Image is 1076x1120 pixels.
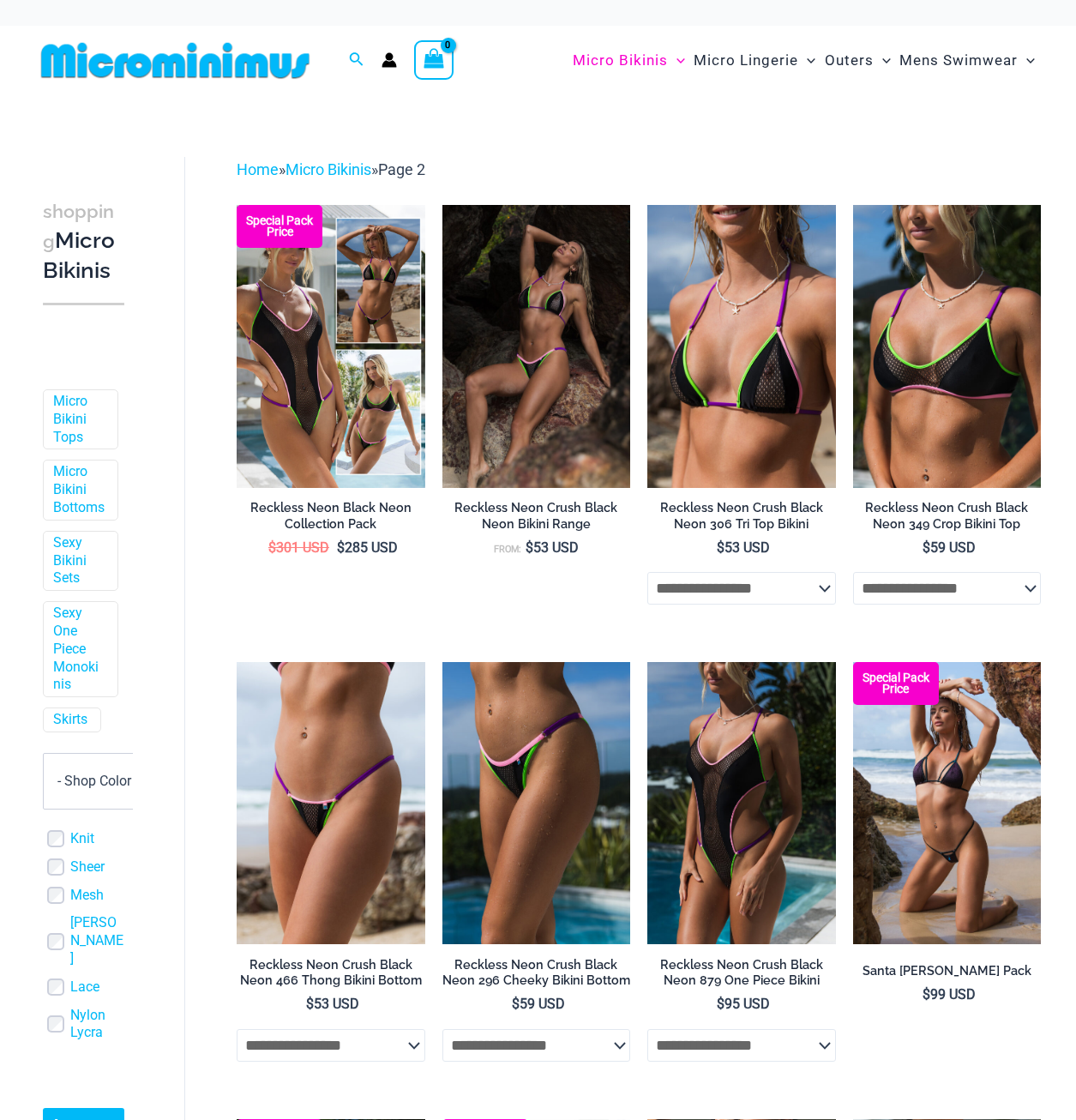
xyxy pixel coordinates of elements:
[442,957,630,996] a: Reckless Neon Crush Black Neon 296 Cheeky Bikini Bottom
[70,858,105,876] a: Sheer
[57,773,131,789] span: - Shop Color
[414,40,454,80] a: View Shopping Cart, empty
[237,500,424,532] h2: Reckless Neon Black Neon Collection Pack
[853,963,1041,985] a: Santa [PERSON_NAME] Pack
[70,830,94,848] a: Knit
[689,34,820,87] a: Micro LingerieMenu ToggleMenu Toggle
[853,662,1041,944] img: Santa Barbra Purple Turquoise 305 Top 4118 Bottom 09v2
[853,500,1041,532] h2: Reckless Neon Crush Black Neon 349 Crop Bikini Top
[43,196,124,285] h3: Micro Bikinis
[442,662,630,944] img: Reckless Neon Crush Black Neon 296 Cheeky 02
[349,50,364,71] a: Search icon link
[647,957,835,989] h2: Reckless Neon Crush Black Neon 879 One Piece Bikini
[268,539,276,556] span: $
[237,662,424,944] a: Reckless Neon Crush Black Neon 466 Thong 01Reckless Neon Crush Black Neon 466 Thong 03Reckless Ne...
[874,39,891,82] span: Menu Toggle
[286,160,371,178] a: Micro Bikinis
[923,539,976,556] bdi: 59 USD
[798,39,815,82] span: Menu Toggle
[53,533,105,587] a: Sexy Bikini Sets
[53,711,87,729] a: Skirts
[1018,39,1035,82] span: Menu Toggle
[512,996,565,1012] bdi: 59 USD
[853,500,1041,539] a: Reckless Neon Crush Black Neon 349 Crop Bikini Top
[442,205,630,487] a: Reckless Neon Crush Black Neon 306 Tri Top 296 Cheeky 04Reckless Neon Crush Black Neon 349 Crop T...
[647,205,835,487] a: Reckless Neon Crush Black Neon 306 Tri Top 01Reckless Neon Crush Black Neon 306 Tri Top 296 Cheek...
[573,39,668,82] span: Micro Bikinis
[237,957,424,989] h2: Reckless Neon Crush Black Neon 466 Thong Bikini Bottom
[647,662,835,944] img: Reckless Neon Crush Black Neon 879 One Piece 01
[237,500,424,539] a: Reckless Neon Black Neon Collection Pack
[70,914,124,967] a: [PERSON_NAME]
[237,662,424,944] img: Reckless Neon Crush Black Neon 466 Thong 01
[853,205,1041,487] img: Reckless Neon Crush Black Neon 349 Crop Top 02
[526,539,533,556] span: $
[70,1006,124,1042] a: Nylon Lycra
[895,34,1039,87] a: Mens SwimwearMenu ToggleMenu Toggle
[70,886,104,904] a: Mesh
[568,34,689,87] a: Micro BikinisMenu ToggleMenu Toggle
[237,957,424,996] a: Reckless Neon Crush Black Neon 466 Thong Bikini Bottom
[70,978,99,996] a: Lace
[899,39,1018,82] span: Mens Swimwear
[494,544,521,555] span: From:
[43,201,114,252] span: shopping
[442,957,630,989] h2: Reckless Neon Crush Black Neon 296 Cheeky Bikini Bottom
[442,500,630,539] a: Reckless Neon Crush Black Neon Bikini Range
[825,39,874,82] span: Outers
[647,662,835,944] a: Reckless Neon Crush Black Neon 879 One Piece 01Reckless Neon Crush Black Neon 879 One Piece 09Rec...
[853,662,1041,944] a: Santa Barbra Purple Turquoise 305 Top 4118 Bottom 09v2 Santa Barbra Purple Turquoise 305 Top 4118...
[853,963,1041,979] h2: Santa [PERSON_NAME] Pack
[512,996,520,1012] span: $
[566,32,1042,89] nav: Site Navigation
[378,160,425,178] span: Page 2
[647,205,835,487] img: Reckless Neon Crush Black Neon 306 Tri Top 01
[306,996,359,1012] bdi: 53 USD
[923,986,930,1003] span: $
[237,160,279,178] a: Home
[647,500,835,539] a: Reckless Neon Crush Black Neon 306 Tri Top Bikini
[647,957,835,996] a: Reckless Neon Crush Black Neon 879 One Piece Bikini
[923,539,930,556] span: $
[53,605,105,694] a: Sexy One Piece Monokinis
[53,393,105,446] a: Micro Bikini Tops
[44,754,162,809] span: - Shop Color
[717,996,770,1012] bdi: 95 USD
[237,205,424,487] img: Collection Pack
[237,205,424,487] a: Collection Pack Top BTop B
[442,500,630,532] h2: Reckless Neon Crush Black Neon Bikini Range
[853,205,1041,487] a: Reckless Neon Crush Black Neon 349 Crop Top 02Reckless Neon Crush Black Neon 349 Crop Top 01Reckl...
[717,539,724,556] span: $
[647,500,835,532] h2: Reckless Neon Crush Black Neon 306 Tri Top Bikini
[442,205,630,487] img: Reckless Neon Crush Black Neon 306 Tri Top 296 Cheeky 04
[821,34,895,87] a: OutersMenu ToggleMenu Toggle
[717,996,724,1012] span: $
[43,753,163,810] span: - Shop Color
[337,539,398,556] bdi: 285 USD
[717,539,770,556] bdi: 53 USD
[694,39,798,82] span: Micro Lingerie
[382,52,397,68] a: Account icon link
[337,539,345,556] span: $
[526,539,579,556] bdi: 53 USD
[923,986,976,1003] bdi: 99 USD
[306,996,314,1012] span: $
[268,539,329,556] bdi: 301 USD
[237,215,322,238] b: Special Pack Price
[668,39,685,82] span: Menu Toggle
[53,463,105,516] a: Micro Bikini Bottoms
[237,160,425,178] span: » »
[34,41,316,80] img: MM SHOP LOGO FLAT
[853,672,939,695] b: Special Pack Price
[442,662,630,944] a: Reckless Neon Crush Black Neon 296 Cheeky 02Reckless Neon Crush Black Neon 296 Cheeky 01Reckless ...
